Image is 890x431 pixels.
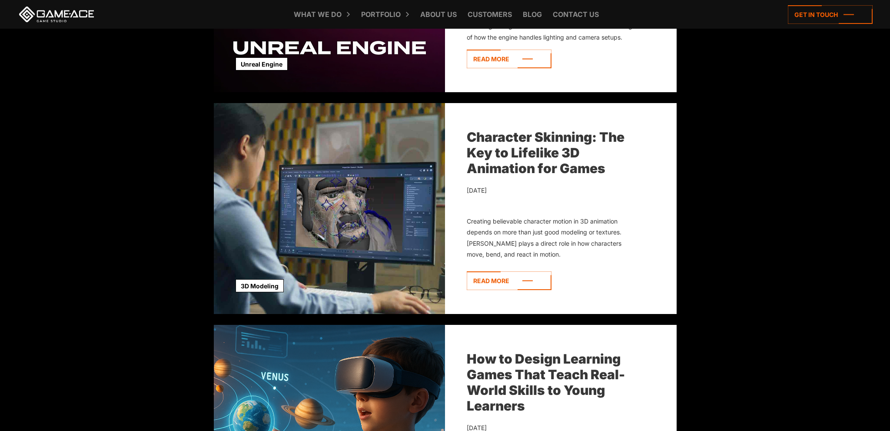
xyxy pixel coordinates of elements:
img: Character Skinning: The Key to Lifelike 3D Animation for Games [214,103,445,314]
a: Read more [467,271,551,290]
a: Character Skinning: The Key to Lifelike 3D Animation for Games [467,129,624,176]
a: 3D Modeling [236,279,284,292]
div: [DATE] [467,185,638,196]
div: Creating believable character motion in 3D animation depends on more than just good modeling or t... [467,216,638,260]
a: Get in touch [788,5,873,24]
a: Read more [467,50,551,68]
a: How to Design Learning Games That Teach Real-World Skills to Young Learners [467,351,625,414]
a: Unreal Engine [236,57,288,70]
